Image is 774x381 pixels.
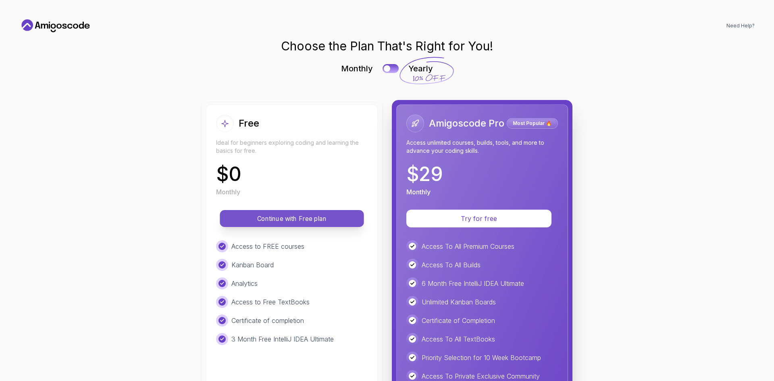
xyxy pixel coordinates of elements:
[341,63,373,74] p: Monthly
[281,39,493,53] h1: Choose the Plan That's Right for You!
[229,214,355,223] p: Continue with Free plan
[406,187,431,197] p: Monthly
[406,164,443,184] p: $ 29
[429,117,504,130] h2: Amigoscode Pro
[406,139,558,155] p: Access unlimited courses, builds, tools, and more to advance your coding skills.
[231,334,334,344] p: 3 Month Free IntelliJ IDEA Ultimate
[422,260,481,270] p: Access To All Builds
[422,334,495,344] p: Access To All TextBooks
[406,210,551,227] button: Try for free
[231,316,304,325] p: Certificate of completion
[216,139,368,155] p: Ideal for beginners exploring coding and learning the basics for free.
[422,279,524,288] p: 6 Month Free IntelliJ IDEA Ultimate
[726,23,755,29] a: Need Help?
[422,353,541,362] p: Priority Selection for 10 Week Bootcamp
[422,297,496,307] p: Unlimited Kanban Boards
[231,279,258,288] p: Analytics
[231,242,304,251] p: Access to FREE courses
[416,214,542,223] p: Try for free
[508,119,557,127] p: Most Popular 🔥
[220,210,364,227] button: Continue with Free plan
[422,371,540,381] p: Access To Private Exclusive Community
[422,242,514,251] p: Access To All Premium Courses
[231,297,310,307] p: Access to Free TextBooks
[239,117,259,130] h2: Free
[216,187,240,197] p: Monthly
[422,316,495,325] p: Certificate of Completion
[231,260,274,270] p: Kanban Board
[19,19,92,32] a: Home link
[216,164,241,184] p: $ 0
